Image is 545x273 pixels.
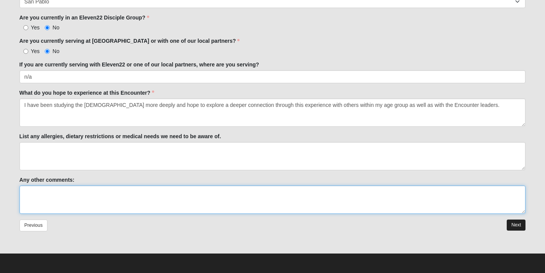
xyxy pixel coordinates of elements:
[31,48,40,54] span: Yes
[20,37,240,45] label: Are you currently serving at [GEOGRAPHIC_DATA] or with one of our local partners?
[20,220,48,231] a: Previous
[20,176,75,184] label: Any other comments:
[31,24,40,31] span: Yes
[23,49,28,54] input: Yes
[52,24,59,31] span: No
[20,14,149,21] label: Are you currently in an Eleven22 Disciple Group?
[20,61,259,68] label: If you are currently serving with Eleven22 or one of our local partners, where are you serving?
[23,25,28,30] input: Yes
[52,48,59,54] span: No
[20,89,154,97] label: What do you hope to experience at this Encounter?
[45,25,50,30] input: No
[45,49,50,54] input: No
[20,132,221,140] label: List any allergies, dietary restrictions or medical needs we need to be aware of.
[507,220,525,231] a: Next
